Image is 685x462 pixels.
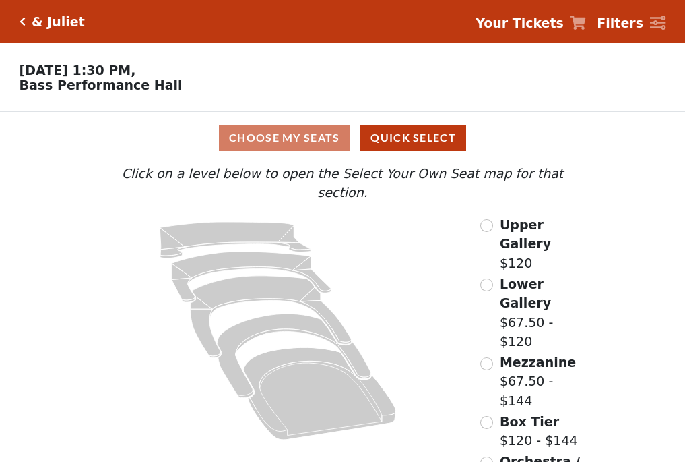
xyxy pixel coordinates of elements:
a: Your Tickets [476,13,586,33]
a: Click here to go back to filters [20,17,26,26]
a: Filters [597,13,665,33]
span: Mezzanine [500,355,576,370]
strong: Filters [597,16,643,30]
span: Box Tier [500,414,559,429]
label: $120 [500,215,590,273]
button: Quick Select [360,125,466,151]
h5: & Juliet [32,14,85,30]
label: $67.50 - $144 [500,353,590,411]
span: Lower Gallery [500,277,551,311]
path: Orchestra / Parterre Circle - Seats Available: 27 [244,347,397,440]
strong: Your Tickets [476,16,564,30]
label: $120 - $144 [500,412,578,451]
label: $67.50 - $120 [500,275,590,351]
path: Lower Gallery - Seats Available: 59 [172,252,331,302]
path: Upper Gallery - Seats Available: 295 [160,222,311,258]
span: Upper Gallery [500,217,551,252]
p: Click on a level below to open the Select Your Own Seat map for that section. [95,164,589,202]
